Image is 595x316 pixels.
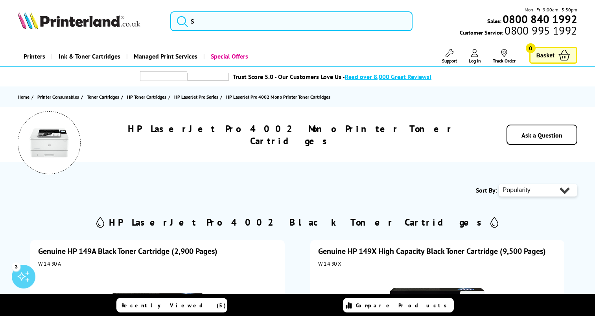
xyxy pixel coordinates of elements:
span: Sales: [487,17,501,25]
h2: HP LaserJet Pro 4002 Black Toner Cartridges [109,216,486,228]
a: Support [442,49,457,64]
span: HP Toner Cartridges [127,93,166,101]
a: Track Order [493,49,516,64]
span: Support [442,58,457,64]
span: Ink & Toner Cartridges [59,46,120,66]
div: W1490X [318,260,557,267]
a: Genuine HP 149X High Capacity Black Toner Cartridge (9,500 Pages) [318,246,546,256]
span: HP LaserJet Pro Series [174,93,218,101]
a: Printerland Logo [18,12,160,31]
a: Home [18,93,31,101]
a: Ask a Question [521,131,562,139]
a: Basket 0 [529,47,577,64]
span: Basket [536,50,554,61]
b: 0800 840 1992 [503,12,577,26]
a: Special Offers [203,46,254,66]
span: Read over 8,000 Great Reviews! [345,73,431,81]
span: Compare Products [356,302,451,309]
a: Trust Score 5.0 - Our Customers Love Us -Read over 8,000 Great Reviews! [233,73,431,81]
a: HP LaserJet Pro Series [174,93,220,101]
span: Customer Service: [460,27,577,36]
img: trustpilot rating [187,73,229,81]
span: Printer Consumables [37,93,79,101]
a: Log In [469,49,481,64]
span: 0 [526,43,536,53]
a: Toner Cartridges [87,93,121,101]
input: S [170,11,413,31]
span: Toner Cartridges [87,93,119,101]
a: Recently Viewed (5) [116,298,227,312]
img: HP LaserJet Pro 4002 Mono Printer Toner Cartridges [29,123,69,162]
a: Compare Products [343,298,454,312]
div: W1490A [38,260,277,267]
a: Genuine HP 149A Black Toner Cartridge (2,900 Pages) [38,246,217,256]
span: Sort By: [476,186,497,194]
a: Ink & Toner Cartridges [51,46,126,66]
img: trustpilot rating [140,71,187,81]
a: Managed Print Services [126,46,203,66]
span: 0800 995 1992 [503,27,577,34]
a: HP Toner Cartridges [127,93,168,101]
span: Recently Viewed (5) [122,302,226,309]
img: Printerland Logo [18,12,140,29]
a: Printers [18,46,51,66]
a: 0800 840 1992 [501,15,577,23]
div: 3 [12,262,20,271]
span: Log In [469,58,481,64]
span: Mon - Fri 9:00am - 5:30pm [525,6,577,13]
h1: HP LaserJet Pro 4002 Mono Printer Toner Cartridges [103,123,479,147]
span: HP LaserJet Pro 4002 Mono Printer Toner Cartridges [226,94,330,100]
a: Printer Consumables [37,93,81,101]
